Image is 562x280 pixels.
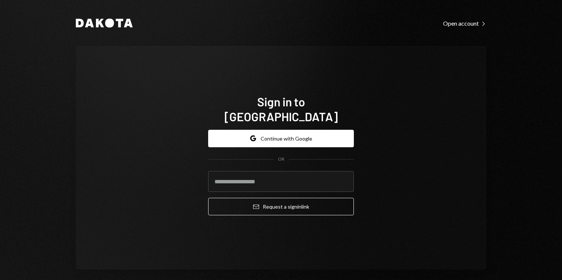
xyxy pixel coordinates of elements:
button: Request a signinlink [208,198,354,215]
h1: Sign in to [GEOGRAPHIC_DATA] [208,94,354,124]
a: Open account [443,19,486,27]
div: Open account [443,20,486,27]
button: Continue with Google [208,130,354,147]
div: OR [278,156,284,162]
